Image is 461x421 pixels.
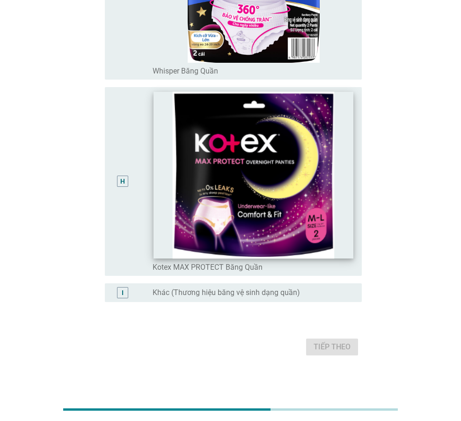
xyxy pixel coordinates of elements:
label: Khác (Thương hiệu băng vệ sinh dạng quần) [153,288,300,297]
div: H [120,177,125,186]
label: Whisper Băng Quần [153,66,218,76]
img: 62b4e779-640a-48d7-a2b8-069df6f5a3a5-image85.png [154,91,353,258]
label: Kotex MAX PROTECT Băng Quần [153,263,263,272]
div: I [122,288,124,298]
